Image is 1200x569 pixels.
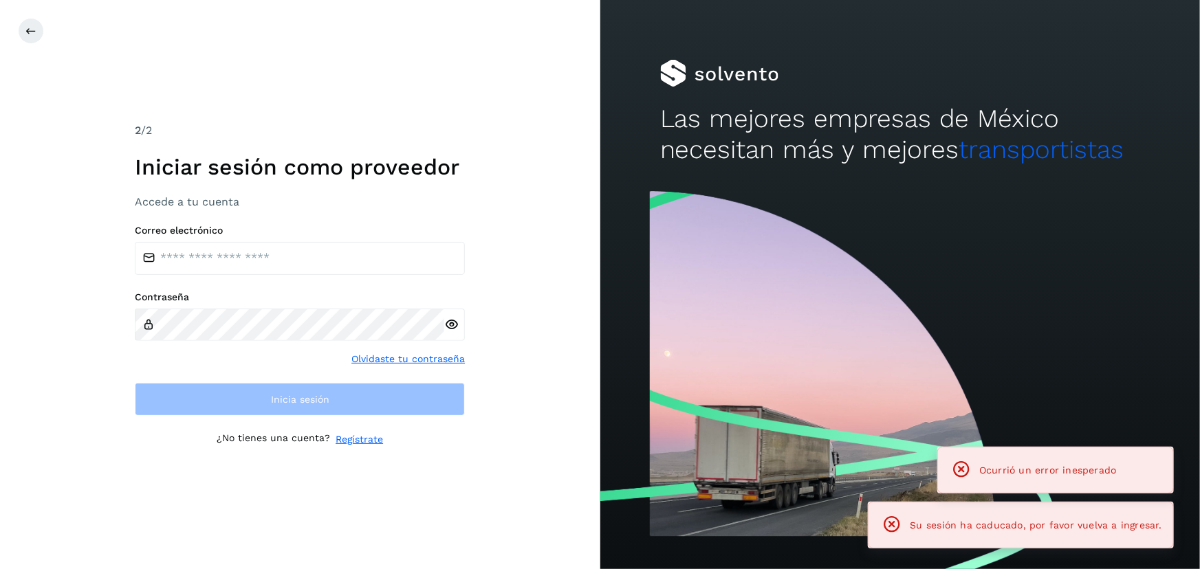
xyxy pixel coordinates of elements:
[135,291,465,303] label: Contraseña
[135,225,465,236] label: Correo electrónico
[660,104,1140,165] h2: Las mejores empresas de México necesitan más y mejores
[959,135,1124,164] span: transportistas
[910,520,1162,531] span: Su sesión ha caducado, por favor vuelva a ingresar.
[135,383,465,416] button: Inicia sesión
[135,124,141,137] span: 2
[351,352,465,366] a: Olvidaste tu contraseña
[217,432,330,447] p: ¿No tienes una cuenta?
[135,195,465,208] h3: Accede a tu cuenta
[271,394,329,404] span: Inicia sesión
[979,465,1116,476] span: Ocurrió un error inesperado
[135,154,465,180] h1: Iniciar sesión como proveedor
[336,432,383,447] a: Regístrate
[135,122,465,139] div: /2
